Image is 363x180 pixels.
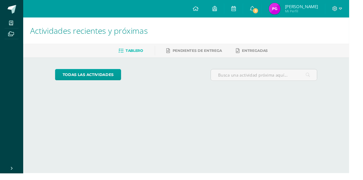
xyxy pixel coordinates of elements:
span: [PERSON_NAME] [296,4,331,10]
span: Mi Perfil [296,9,331,14]
img: 449fa3c28cd95f5637d4cfbcb78d3c35.png [280,3,292,15]
a: Tablero [123,48,149,58]
span: Entregadas [252,50,279,55]
span: Pendientes de entrega [180,50,231,55]
span: Tablero [131,50,149,55]
input: Busca una actividad próxima aquí... [219,72,330,84]
a: Pendientes de entrega [173,48,231,58]
span: 3 [262,8,269,14]
a: todas las Actividades [57,72,126,84]
a: Entregadas [246,48,279,58]
span: Actividades recientes y próximas [31,26,154,37]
